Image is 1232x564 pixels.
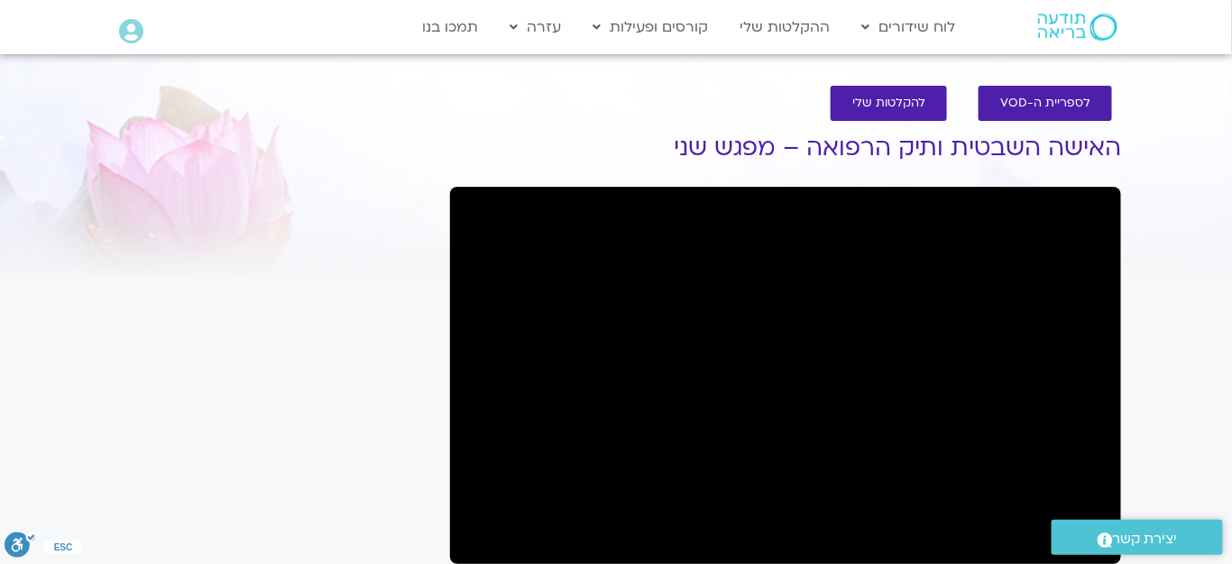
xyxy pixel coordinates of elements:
a: להקלטות שלי [831,86,947,121]
img: תודעה בריאה [1038,14,1117,41]
a: יצירת קשר [1052,520,1223,555]
span: להקלטות שלי [852,97,925,110]
span: לספריית ה-VOD [1000,97,1090,110]
a: לספריית ה-VOD [979,86,1112,121]
iframe: האישה השבטית ותיק הרפואה עם צילה זן-בר צור - מפגש שני 14.9.25 [450,187,1121,564]
span: יצירת קשר [1113,527,1178,551]
a: קורסים ופעילות [584,10,718,44]
a: תמכו בנו [414,10,488,44]
a: עזרה [501,10,571,44]
a: ההקלטות שלי [731,10,840,44]
h1: האישה השבטית ותיק הרפואה – מפגש שני [450,134,1121,162]
a: לוח שידורים [853,10,965,44]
